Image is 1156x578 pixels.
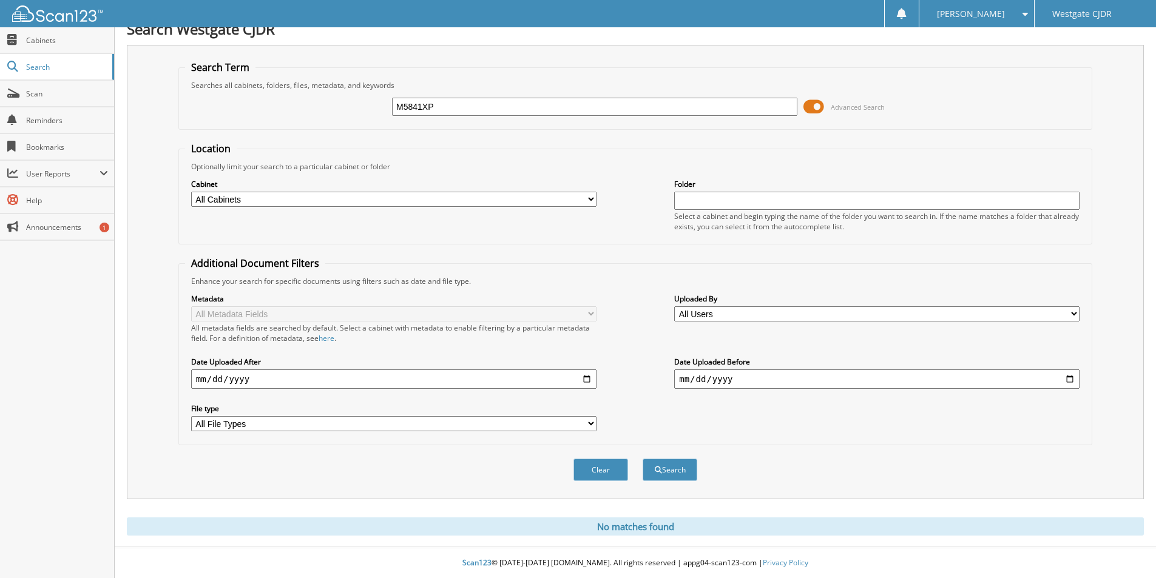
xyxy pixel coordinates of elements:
[26,142,108,152] span: Bookmarks
[26,169,100,179] span: User Reports
[191,323,597,343] div: All metadata fields are searched by default. Select a cabinet with metadata to enable filtering b...
[26,222,108,232] span: Announcements
[191,357,597,367] label: Date Uploaded After
[185,276,1086,286] div: Enhance your search for specific documents using filters such as date and file type.
[319,333,334,343] a: here
[573,459,628,481] button: Clear
[1052,10,1112,18] span: Westgate CJDR
[26,62,106,72] span: Search
[185,142,237,155] legend: Location
[191,179,597,189] label: Cabinet
[937,10,1005,18] span: [PERSON_NAME]
[462,557,492,568] span: Scan123
[127,517,1144,536] div: No matches found
[674,179,1080,189] label: Folder
[763,557,808,568] a: Privacy Policy
[26,35,108,45] span: Cabinets
[191,369,597,389] input: start
[674,294,1080,304] label: Uploaded By
[674,211,1080,232] div: Select a cabinet and begin typing the name of the folder you want to search in. If the name match...
[26,115,108,126] span: Reminders
[115,548,1156,578] div: © [DATE]-[DATE] [DOMAIN_NAME]. All rights reserved | appg04-scan123-com |
[1095,520,1156,578] iframe: Chat Widget
[674,369,1080,389] input: end
[26,89,108,99] span: Scan
[185,61,255,74] legend: Search Term
[185,257,325,270] legend: Additional Document Filters
[191,403,597,414] label: File type
[185,161,1086,172] div: Optionally limit your search to a particular cabinet or folder
[12,5,103,22] img: scan123-logo-white.svg
[674,357,1080,367] label: Date Uploaded Before
[643,459,697,481] button: Search
[127,19,1144,39] h1: Search Westgate CJDR
[26,195,108,206] span: Help
[191,294,597,304] label: Metadata
[185,80,1086,90] div: Searches all cabinets, folders, files, metadata, and keywords
[831,102,885,112] span: Advanced Search
[100,223,109,232] div: 1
